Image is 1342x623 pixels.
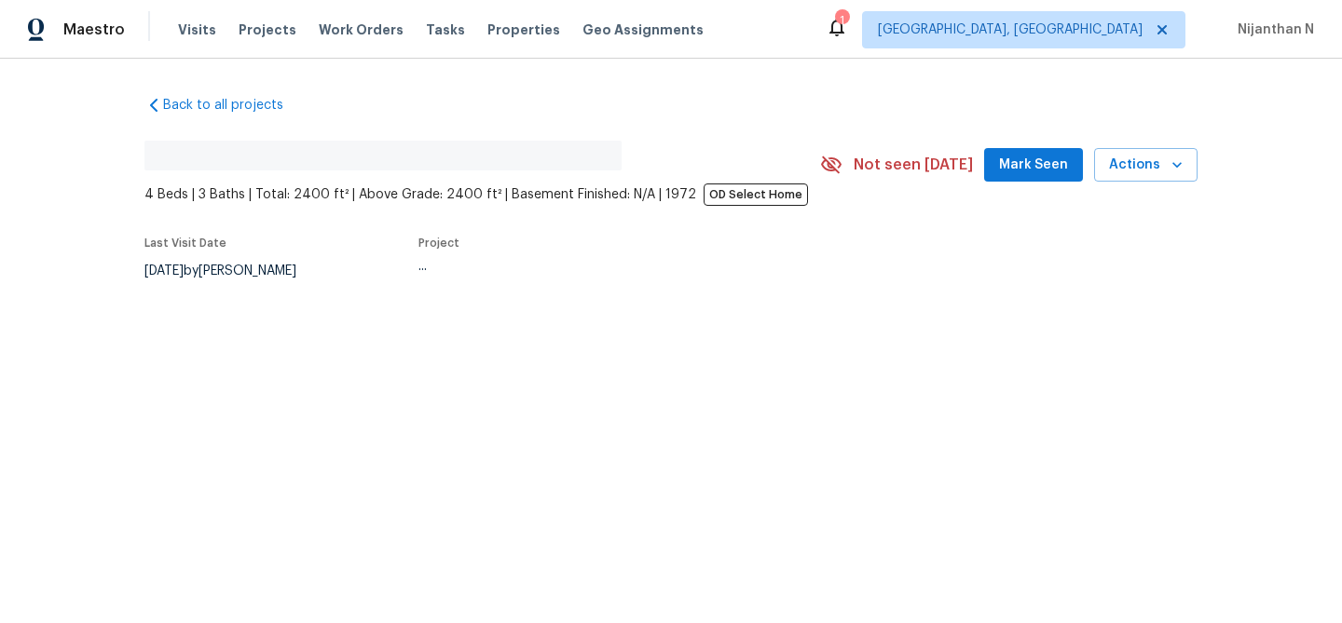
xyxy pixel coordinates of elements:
[144,264,184,278] span: [DATE]
[426,23,465,36] span: Tasks
[1094,148,1198,183] button: Actions
[704,183,808,206] span: OD Select Home
[984,148,1083,183] button: Mark Seen
[319,20,404,39] span: Work Orders
[1230,20,1314,39] span: Nijanthan N
[418,237,459,249] span: Project
[999,154,1068,177] span: Mark Seen
[144,185,820,204] span: 4 Beds | 3 Baths | Total: 2400 ft² | Above Grade: 2400 ft² | Basement Finished: N/A | 1972
[878,20,1143,39] span: [GEOGRAPHIC_DATA], [GEOGRAPHIC_DATA]
[144,237,226,249] span: Last Visit Date
[854,156,973,174] span: Not seen [DATE]
[63,20,125,39] span: Maestro
[239,20,296,39] span: Projects
[582,20,704,39] span: Geo Assignments
[487,20,560,39] span: Properties
[418,260,776,273] div: ...
[835,11,848,30] div: 1
[1109,154,1183,177] span: Actions
[144,96,323,115] a: Back to all projects
[144,260,319,282] div: by [PERSON_NAME]
[178,20,216,39] span: Visits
